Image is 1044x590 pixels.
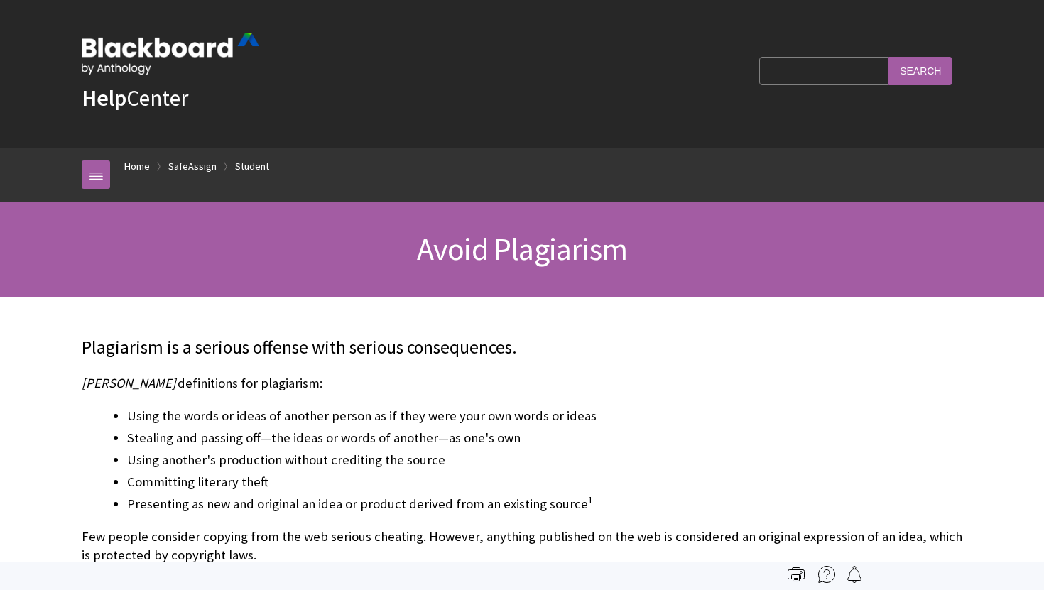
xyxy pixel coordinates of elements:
[124,158,150,175] a: Home
[888,57,952,84] input: Search
[788,566,805,583] img: Print
[82,335,962,361] p: Plagiarism is a serious offense with serious consequences.
[818,566,835,583] img: More help
[417,229,627,268] span: Avoid Plagiarism
[82,528,962,564] p: Few people consider copying from the web serious cheating. However, anything published on the web...
[127,428,962,448] li: Stealing and passing off—the ideas or words of another—as one's own
[82,84,188,112] a: HelpCenter
[127,494,962,514] li: Presenting as new and original an idea or product derived from an existing source
[127,472,962,492] li: Committing literary theft
[588,493,593,506] sup: 1
[82,84,126,112] strong: Help
[82,33,259,75] img: Blackboard by Anthology
[846,566,863,583] img: Follow this page
[168,158,217,175] a: SafeAssign
[127,450,962,470] li: Using another's production without crediting the source
[82,374,962,393] p: definitions for plagiarism:
[82,375,176,391] span: [PERSON_NAME]
[235,158,269,175] a: Student
[127,406,962,426] li: Using the words or ideas of another person as if they were your own words or ideas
